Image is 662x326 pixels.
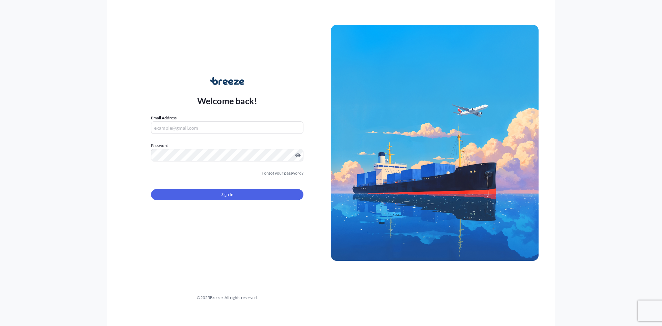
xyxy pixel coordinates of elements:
[295,152,301,158] button: Show password
[331,25,539,261] img: Ship illustration
[151,121,303,134] input: example@gmail.com
[221,191,233,198] span: Sign In
[123,294,331,301] div: © 2025 Breeze. All rights reserved.
[262,170,303,177] a: Forgot your password?
[151,142,303,149] label: Password
[197,95,258,106] p: Welcome back!
[151,115,177,121] label: Email Address
[151,189,303,200] button: Sign In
